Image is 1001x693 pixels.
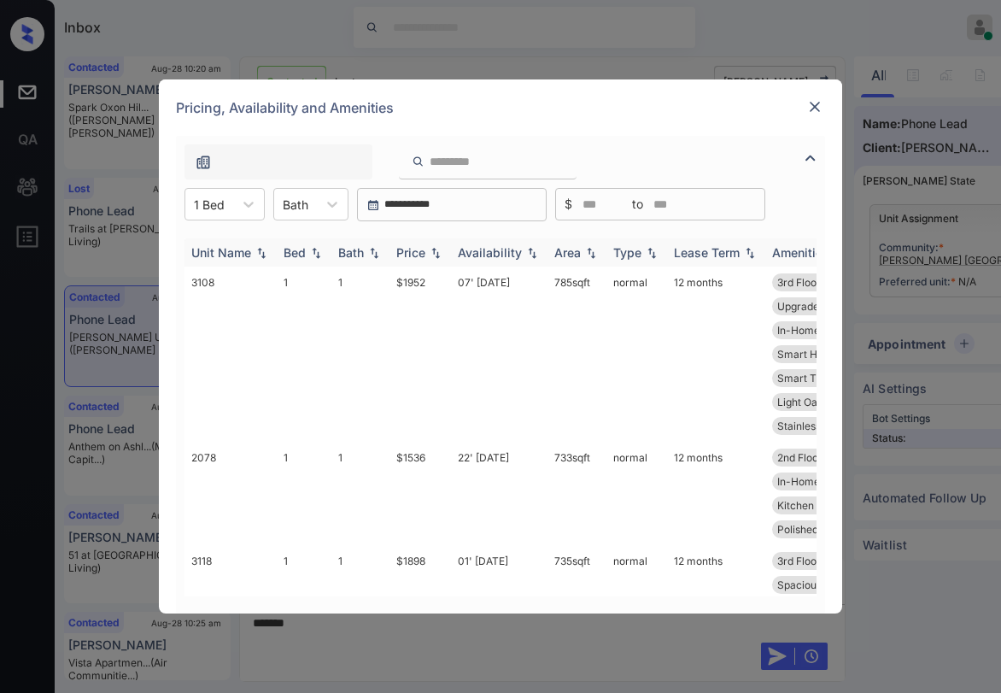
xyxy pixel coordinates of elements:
td: 1 [331,267,389,442]
td: 2078 [184,442,277,545]
img: sorting [643,247,660,259]
img: sorting [307,247,325,259]
div: Availability [458,245,522,260]
img: icon-zuma [195,154,212,171]
div: Type [613,245,641,260]
td: normal [606,267,667,442]
span: In-Home Washer ... [777,475,869,488]
span: Smart Home Lock [777,348,865,361]
div: Area [554,245,581,260]
td: 3108 [184,267,277,442]
td: 12 months [667,267,765,442]
div: Price [396,245,425,260]
span: 2nd Floor [777,451,822,464]
img: sorting [427,247,444,259]
span: Spacious Closet [777,578,855,591]
span: 3rd Floor [777,276,821,289]
span: Light Oak Cabin... [777,396,862,408]
span: Upgrades: 1x1 L... [777,300,861,313]
div: Unit Name [191,245,251,260]
td: 1 [277,267,331,442]
td: 07' [DATE] [451,267,547,442]
td: 733 sqft [547,442,606,545]
span: to [632,195,643,214]
img: sorting [524,247,541,259]
div: Amenities [772,245,829,260]
div: Bath [338,245,364,260]
td: $1536 [389,442,451,545]
span: In-Home Washer ... [777,324,869,337]
td: 785 sqft [547,267,606,442]
span: Smart Thermosta... [777,372,870,385]
div: Bed [284,245,306,260]
td: $1952 [389,267,451,442]
td: 1 [277,442,331,545]
span: Polished Concre... [777,523,864,536]
span: 3rd Floor [777,555,821,567]
div: Lease Term [674,245,740,260]
img: icon-zuma [412,154,424,169]
img: close [806,98,823,115]
img: sorting [253,247,270,259]
td: normal [606,442,667,545]
span: Stainless Steel... [777,420,856,432]
span: $ [565,195,572,214]
td: 1 [331,442,389,545]
img: sorting [741,247,758,259]
span: Kitchen Island/... [777,499,856,512]
td: 22' [DATE] [451,442,547,545]
img: sorting [366,247,383,259]
td: 12 months [667,442,765,545]
div: Pricing, Availability and Amenities [159,79,842,136]
img: icon-zuma [800,148,821,168]
img: sorting [582,247,600,259]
